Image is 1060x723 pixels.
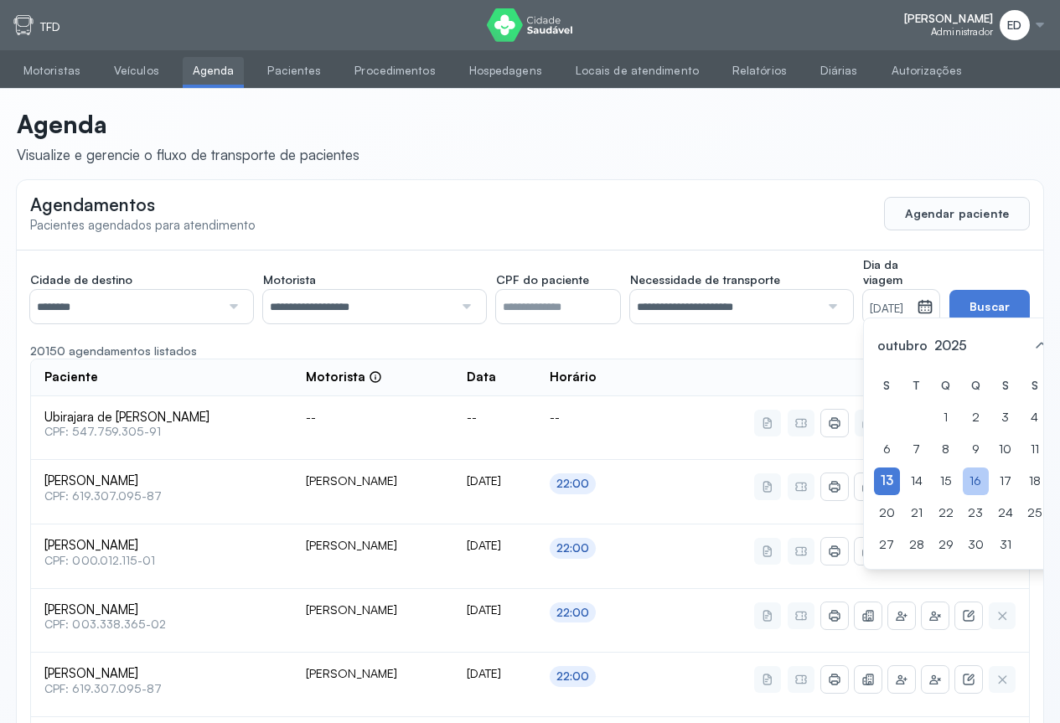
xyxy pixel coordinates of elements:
div: [PERSON_NAME] [306,602,439,617]
div: 27 [874,531,900,559]
div: Q [963,372,989,400]
button: Agendar paciente [884,197,1030,230]
div: 3 [993,404,1018,431]
div: 22 [933,499,959,527]
span: [PERSON_NAME] [904,12,993,26]
div: [PERSON_NAME] [306,666,439,681]
div: 4 [1022,404,1047,431]
span: Horário [550,369,597,385]
div: T [904,372,929,400]
div: [PERSON_NAME] [306,473,439,488]
div: 8 [933,436,959,463]
div: 10 [993,436,1018,463]
span: Paciente [44,369,98,385]
span: Agendamentos [30,194,155,215]
div: 17 [993,467,1018,495]
a: Motoristas [13,57,90,85]
div: 16 [963,467,989,495]
a: Agenda [183,57,245,85]
span: Administrador [931,26,993,38]
span: ED [1007,18,1021,33]
span: CPF do paciente [496,272,589,287]
span: CPF: 619.307.095-87 [44,489,279,504]
div: 31 [993,531,1018,559]
div: 28 [904,531,929,559]
div: S [993,372,1018,400]
div: 22:00 [556,606,590,620]
div: S [874,372,900,400]
span: 2025 [931,333,970,357]
a: Relatórios [722,57,797,85]
div: 22:00 [556,541,590,555]
div: 29 [933,531,959,559]
button: Buscar [949,290,1030,323]
div: -- [306,410,439,425]
div: 21 [904,499,929,527]
span: CPF: 619.307.095-87 [44,682,279,696]
a: Pacientes [257,57,331,85]
div: 24 [993,499,1018,527]
img: logo do Cidade Saudável [487,8,573,42]
span: Ubirajara de [PERSON_NAME] [44,410,279,426]
div: [DATE] [467,473,523,488]
div: 2 [963,404,989,431]
span: Cidade de destino [30,272,132,287]
div: 23 [963,499,989,527]
img: tfd.svg [13,15,34,35]
div: [DATE] [467,666,523,681]
div: [DATE] [467,602,523,617]
div: 18 [1022,467,1047,495]
span: CPF: 547.759.305-91 [44,425,279,439]
span: Pacientes agendados para atendimento [30,217,256,233]
div: Q [933,372,959,400]
span: Data [467,369,496,385]
div: -- [550,410,624,425]
span: Motorista [263,272,316,287]
div: 6 [874,436,900,463]
span: outubro [874,333,931,357]
div: Visualize e gerencie o fluxo de transporte de pacientes [17,146,359,163]
a: Locais de atendimento [566,57,709,85]
div: 20150 agendamentos listados [30,343,1030,359]
div: 22:00 [556,669,590,684]
div: Motorista [306,369,382,385]
span: [PERSON_NAME] [44,602,279,618]
span: [PERSON_NAME] [44,538,279,554]
div: [PERSON_NAME] [306,538,439,553]
span: [PERSON_NAME] [44,473,279,489]
small: [DATE] [870,301,911,318]
a: Autorizações [882,57,972,85]
div: 15 [933,467,959,495]
span: [PERSON_NAME] [44,666,279,682]
a: Procedimentos [344,57,445,85]
span: Dia da viagem [863,257,940,287]
p: Agenda [17,109,359,139]
span: CPF: 003.338.365-02 [44,617,279,632]
span: Necessidade de transporte [630,272,780,287]
div: 9 [963,436,989,463]
div: [DATE] [467,538,523,553]
a: Hospedagens [459,57,552,85]
p: TFD [40,20,60,34]
a: Veículos [104,57,169,85]
div: 7 [904,436,929,463]
div: 20 [874,499,900,527]
span: CPF: 000.012.115-01 [44,554,279,568]
a: Diárias [810,57,868,85]
div: S [1022,372,1047,400]
div: 11 [1022,436,1047,463]
div: 22:00 [556,477,590,491]
div: 1 [933,404,959,431]
div: 25 [1022,499,1047,527]
div: 13 [874,467,900,495]
div: 30 [963,531,989,559]
div: -- [467,410,523,425]
div: 14 [904,467,929,495]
